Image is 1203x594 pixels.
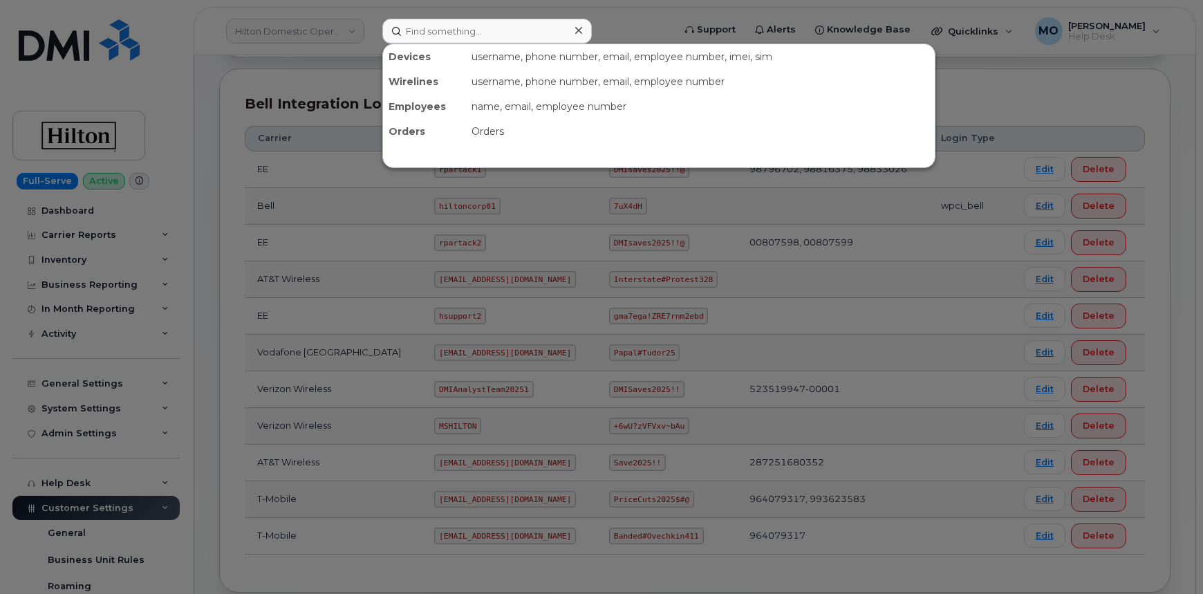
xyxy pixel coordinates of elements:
div: username, phone number, email, employee number [466,69,935,94]
div: Employees [383,94,466,119]
div: Devices [383,44,466,69]
div: name, email, employee number [466,94,935,119]
div: Orders [383,119,466,144]
input: Find something... [382,19,592,44]
div: username, phone number, email, employee number, imei, sim [466,44,935,69]
div: Orders [466,119,935,144]
div: Wirelines [383,69,466,94]
iframe: Messenger Launcher [1143,534,1193,584]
